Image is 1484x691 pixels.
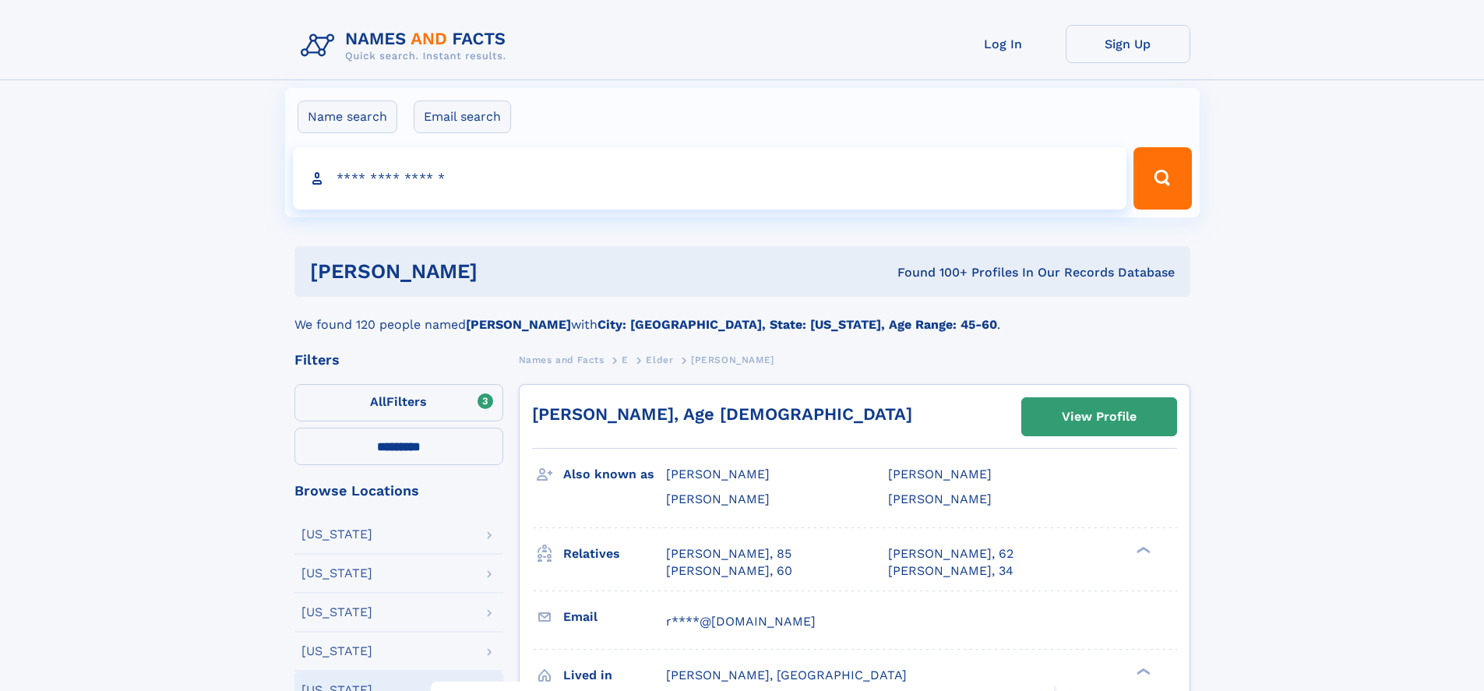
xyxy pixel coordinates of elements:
[666,668,907,682] span: [PERSON_NAME], [GEOGRAPHIC_DATA]
[370,394,386,409] span: All
[597,317,997,332] b: City: [GEOGRAPHIC_DATA], State: [US_STATE], Age Range: 45-60
[888,467,992,481] span: [PERSON_NAME]
[646,350,673,369] a: Elder
[294,384,503,421] label: Filters
[414,100,511,133] label: Email search
[666,545,791,562] a: [PERSON_NAME], 85
[519,350,605,369] a: Names and Facts
[563,541,666,567] h3: Relatives
[310,262,688,281] h1: [PERSON_NAME]
[622,354,629,365] span: E
[563,604,666,630] h3: Email
[622,350,629,369] a: E
[1062,399,1137,435] div: View Profile
[888,492,992,506] span: [PERSON_NAME]
[1133,147,1191,210] button: Search Button
[563,662,666,689] h3: Lived in
[294,484,503,498] div: Browse Locations
[294,297,1190,334] div: We found 120 people named with .
[563,461,666,488] h3: Also known as
[294,25,519,67] img: Logo Names and Facts
[1133,545,1151,555] div: ❯
[301,528,372,541] div: [US_STATE]
[466,317,571,332] b: [PERSON_NAME]
[1066,25,1190,63] a: Sign Up
[666,562,792,580] a: [PERSON_NAME], 60
[301,645,372,658] div: [US_STATE]
[301,606,372,619] div: [US_STATE]
[941,25,1066,63] a: Log In
[666,492,770,506] span: [PERSON_NAME]
[687,264,1175,281] div: Found 100+ Profiles In Our Records Database
[293,147,1127,210] input: search input
[646,354,673,365] span: Elder
[294,353,503,367] div: Filters
[298,100,397,133] label: Name search
[888,545,1013,562] a: [PERSON_NAME], 62
[666,467,770,481] span: [PERSON_NAME]
[301,567,372,580] div: [US_STATE]
[1022,398,1176,435] a: View Profile
[532,404,912,424] a: [PERSON_NAME], Age [DEMOGRAPHIC_DATA]
[888,562,1013,580] a: [PERSON_NAME], 34
[691,354,774,365] span: [PERSON_NAME]
[1133,666,1151,676] div: ❯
